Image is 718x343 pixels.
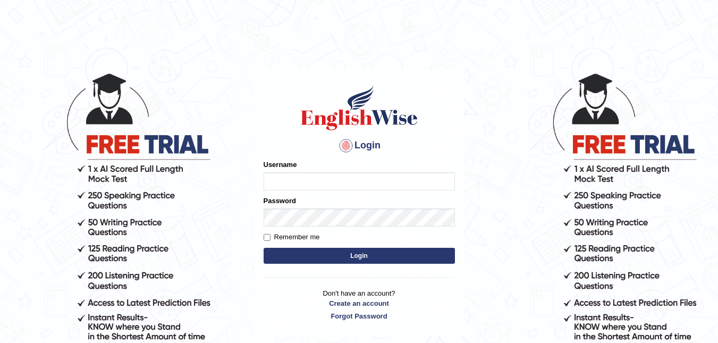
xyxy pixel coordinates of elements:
label: Password [264,196,296,206]
button: Login [264,248,455,264]
label: Username [264,160,297,170]
img: Logo of English Wise sign in for intelligent practice with AI [299,84,420,132]
input: Remember me [264,234,271,241]
h4: Login [264,137,455,154]
label: Remember me [264,232,320,242]
a: Create an account [264,298,455,308]
a: Forgot Password [264,311,455,321]
p: Don't have an account? [264,288,455,321]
